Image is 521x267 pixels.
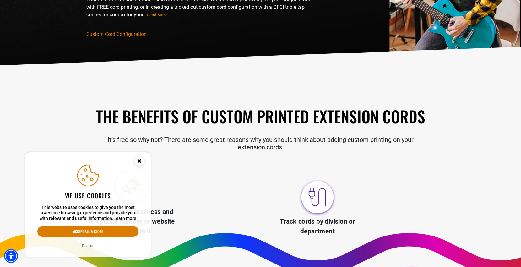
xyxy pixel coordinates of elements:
aside: Cookie Consent [25,152,151,257]
a: Custom Cord Configuration [86,31,147,37]
p: Track cords by division or department [266,217,368,236]
img: Track [298,178,337,217]
a: This website uses cookies to give you the most awesome browsing experience and provide you with r... [113,216,136,221]
p: Advertise your business and telephone number or website address on it [81,207,183,236]
button: Decline [80,243,96,249]
button: Accept all & close [37,226,138,237]
p: It’s free so why not? There are some great reasons why you should think about adding custom print... [86,136,435,151]
h2: We use cookies [37,192,138,200]
span: Read More [147,13,167,17]
div: Accessibility Menu [4,249,18,263]
img: Advertise [112,168,151,207]
button: Close this option [128,152,151,172]
h2: The Benefits of Custom Printed Extension Cords [86,106,435,126]
p: This website uses cookies to give you the most awesome browsing experience and provide you with r... [37,205,138,221]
